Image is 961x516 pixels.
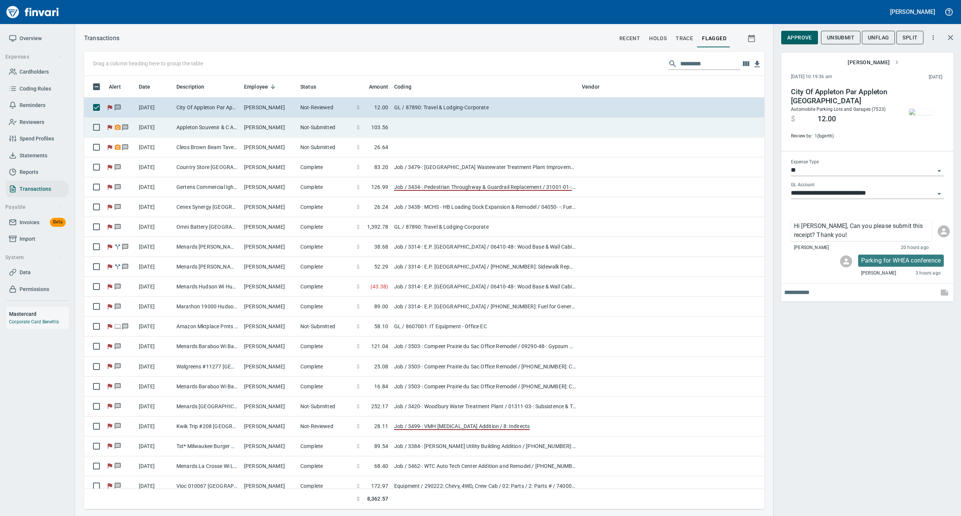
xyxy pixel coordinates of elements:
[896,31,923,45] button: Split
[394,82,421,91] span: Coding
[241,336,297,356] td: [PERSON_NAME]
[114,324,122,329] span: Online transaction
[106,145,114,149] span: Flagged
[357,124,360,131] span: $
[791,160,819,164] label: Expense Type
[136,118,173,137] td: [DATE]
[357,363,360,370] span: $
[297,416,354,436] td: Not-Reviewed
[827,33,854,42] span: Unsubmit
[114,105,122,110] span: Has messages
[114,204,122,209] span: Has messages
[357,323,360,330] span: $
[114,304,122,309] span: Has messages
[136,397,173,416] td: [DATE]
[374,243,388,250] span: 38.68
[934,189,944,199] button: Open
[84,34,119,43] nav: breadcrumb
[136,377,173,397] td: [DATE]
[20,184,51,194] span: Transactions
[791,88,893,106] h4: City Of Appleton Par Appleton [GEOGRAPHIC_DATA]
[114,344,122,349] span: Has messages
[173,118,241,137] td: Appleton Souvenir & C Appleton WI
[374,104,388,111] span: 12.00
[374,143,388,151] span: 26.64
[122,324,130,329] span: Has messages
[367,223,388,231] span: 1,392.78
[791,220,932,241] div: Click for options
[297,317,354,336] td: Not-Submitted
[114,224,122,229] span: Has messages
[6,147,69,164] a: Statements
[6,80,69,97] a: Coding Rules
[109,82,121,91] span: Alert
[20,118,44,127] span: Reviewers
[173,177,241,197] td: Gertens Commercial Igh [GEOGRAPHIC_DATA] H [GEOGRAPHIC_DATA]
[241,197,297,217] td: [PERSON_NAME]
[106,244,114,249] span: Flagged
[2,50,65,64] button: Expenses
[136,98,173,118] td: [DATE]
[740,58,752,69] button: Choose columns to display
[241,317,297,336] td: [PERSON_NAME]
[6,97,69,114] a: Reminders
[916,270,941,277] span: 3 hours ago
[9,319,59,324] a: Corporate Card Benefits
[6,164,69,181] a: Reports
[925,29,941,46] button: More
[241,297,297,317] td: [PERSON_NAME]
[173,357,241,377] td: Walgreens #11277 [GEOGRAPHIC_DATA] [GEOGRAPHIC_DATA]
[676,34,693,43] span: trace
[136,357,173,377] td: [DATE]
[20,101,45,110] span: Reminders
[173,336,241,356] td: Menards Baraboo Wi Baraboo [GEOGRAPHIC_DATA]
[582,82,609,91] span: Vendor
[649,34,667,43] span: holds
[136,416,173,436] td: [DATE]
[173,377,241,397] td: Menards Baraboo Wi Baraboo [GEOGRAPHIC_DATA]
[173,456,241,476] td: Menards La Crosse Wi La Crosse [GEOGRAPHIC_DATA]
[106,105,114,110] span: Flagged
[902,33,917,42] span: Split
[114,383,122,388] span: Has messages
[6,231,69,247] a: Import
[241,257,297,277] td: [PERSON_NAME]
[888,6,937,18] button: [PERSON_NAME]
[297,157,354,177] td: Complete
[391,397,579,416] td: Job / 3420-: Woodbury Water Treatment Plant / 01311-03-: Subsistence & Travel Concrete / 8: Indir...
[114,184,122,189] span: Has messages
[357,243,360,250] span: $
[122,264,130,269] span: Has messages
[136,157,173,177] td: [DATE]
[297,357,354,377] td: Complete
[934,166,944,176] button: Open
[106,344,114,349] span: Flagged
[173,416,241,436] td: Kwik Trip #208 [GEOGRAPHIC_DATA] [GEOGRAPHIC_DATA]
[114,403,122,408] span: Has messages
[862,31,895,45] button: UnFlag
[357,104,360,111] span: $
[241,137,297,157] td: [PERSON_NAME]
[791,73,881,81] span: [DATE] 10:19:36 am
[791,107,886,112] span: Automobile Parking Lots and Garages (7523)
[391,456,579,476] td: Job / 3462-: WTC Auto Tech Center Addition and Remodel / [PHONE_NUMBER]: Consumable CM/GC / 8: In...
[20,151,47,160] span: Statements
[791,133,893,140] span: Review by: (bgerth)
[391,297,579,317] td: Job / 3314-: E.P. [GEOGRAPHIC_DATA] / [PHONE_NUMBER]: Fuel for General Conditions Equipment - Con...
[845,56,902,69] button: [PERSON_NAME]
[136,297,173,317] td: [DATE]
[5,253,62,262] span: System
[136,456,173,476] td: [DATE]
[297,277,354,297] td: Complete
[813,133,817,139] a: 1
[391,436,579,456] td: Job / 3384-: [PERSON_NAME] Utility Building Addition / [PHONE_NUMBER]: Consumable CM/GC / 8: Indi...
[173,137,241,157] td: Cleos Brown Beam Taver Appleton WI
[297,476,354,496] td: Complete
[173,397,241,416] td: Menards [GEOGRAPHIC_DATA] [GEOGRAPHIC_DATA]
[136,336,173,356] td: [DATE]
[20,268,31,277] span: Data
[297,197,354,217] td: Complete
[619,34,640,43] span: recent
[787,33,812,42] span: Approve
[391,277,579,297] td: Job / 3314-: E.P. [GEOGRAPHIC_DATA] / 06410-48-: Wood Base & Wall Cabinets M&J Inst / 2: Material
